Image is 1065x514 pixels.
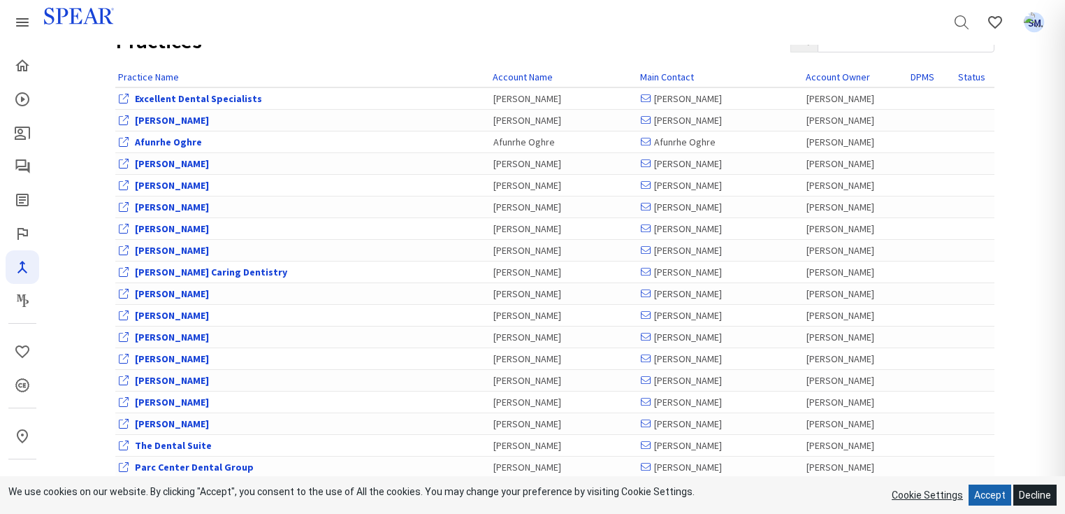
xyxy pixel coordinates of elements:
div: [PERSON_NAME] [493,243,634,257]
div: [PERSON_NAME] [493,352,634,366]
div: [PERSON_NAME] [641,243,799,257]
a: View Office Dashboard [135,309,209,322]
a: View Office Dashboard [135,157,209,170]
a: My Study Club [6,471,39,504]
a: View Office Dashboard [135,136,202,148]
div: [PERSON_NAME] [806,243,904,257]
a: CE Credits [6,369,39,402]
a: Spear Talk [6,150,39,183]
div: [PERSON_NAME] [806,395,904,409]
div: [PERSON_NAME] [641,308,799,322]
div: [PERSON_NAME] [641,373,799,387]
a: Spear Digest [6,183,39,217]
div: [PERSON_NAME] [493,438,634,452]
div: [PERSON_NAME] [641,352,799,366]
a: Main Contact [640,71,694,83]
a: In-Person & Virtual [6,420,39,453]
a: Cookie Settings [892,490,963,501]
a: Account Owner [806,71,870,83]
div: [PERSON_NAME] [806,308,904,322]
div: [PERSON_NAME] [493,113,634,127]
div: Afunrhe Oghre [641,135,799,149]
a: View Office Dashboard [135,439,212,452]
div: [PERSON_NAME] [806,417,904,431]
a: View Office Dashboard [135,179,209,192]
a: View Office Dashboard [135,461,254,473]
div: [PERSON_NAME] [641,92,799,106]
div: [PERSON_NAME] [641,222,799,236]
div: [PERSON_NAME] [493,92,634,106]
div: [PERSON_NAME] [493,330,634,344]
div: [PERSON_NAME] [493,460,634,474]
a: Favorites [1017,6,1051,39]
div: [PERSON_NAME] [806,222,904,236]
div: [PERSON_NAME] [493,395,634,409]
a: Practice Name [118,71,179,83]
div: [PERSON_NAME] [806,157,904,171]
h1: Practices [115,29,769,53]
div: [PERSON_NAME] [493,265,634,279]
a: View Office Dashboard [135,352,209,365]
div: [PERSON_NAME] [641,460,799,474]
button: Decline [1013,485,1057,506]
div: [PERSON_NAME] [493,200,634,214]
div: [PERSON_NAME] [641,395,799,409]
span: We use cookies on our website. By clicking "Accept", you consent to the use of All the cookies. Y... [8,486,695,497]
div: [PERSON_NAME] [641,438,799,452]
div: [PERSON_NAME] [806,352,904,366]
div: [PERSON_NAME] [806,200,904,214]
button: Accept [969,485,1011,506]
a: View Office Dashboard [135,374,209,387]
div: [PERSON_NAME] [493,373,634,387]
a: Faculty Club Elite [6,217,39,250]
a: Favorites [6,335,39,369]
div: [PERSON_NAME] [641,113,799,127]
a: View Office Dashboard [135,417,209,430]
div: [PERSON_NAME] [493,178,634,192]
a: Spear Products [6,6,39,39]
div: [PERSON_NAME] [641,287,799,301]
a: View Office Dashboard [135,266,287,278]
a: Search [945,6,978,39]
div: [PERSON_NAME] [641,200,799,214]
div: [PERSON_NAME] [641,417,799,431]
div: [PERSON_NAME] [806,438,904,452]
div: [PERSON_NAME] [806,287,904,301]
a: Account Name [493,71,553,83]
a: DPMS [911,71,934,83]
div: [PERSON_NAME] [493,157,634,171]
div: [PERSON_NAME] [806,113,904,127]
div: [PERSON_NAME] [493,287,634,301]
a: Patient Education [6,116,39,150]
div: [PERSON_NAME] [493,308,634,322]
div: [PERSON_NAME] [493,417,634,431]
a: View Office Dashboard [135,396,209,408]
a: Favorites [978,6,1012,39]
a: View Office Dashboard [135,92,262,105]
a: Home [6,49,39,83]
a: Courses [6,83,39,116]
a: View Office Dashboard [135,244,209,257]
div: [PERSON_NAME] [806,265,904,279]
img: ... [1024,12,1045,33]
div: [PERSON_NAME] [806,330,904,344]
a: View Office Dashboard [135,287,209,300]
div: [PERSON_NAME] [641,265,799,279]
a: View Office Dashboard [135,331,209,343]
div: [PERSON_NAME] [806,373,904,387]
div: [PERSON_NAME] [806,178,904,192]
div: [PERSON_NAME] [806,135,904,149]
div: [PERSON_NAME] [641,178,799,192]
a: View Office Dashboard [135,114,209,127]
a: Navigator Pro [6,250,39,284]
a: View Office Dashboard [135,222,209,235]
a: Status [958,71,985,83]
div: Afunrhe Oghre [493,135,634,149]
div: [PERSON_NAME] [806,460,904,474]
div: [PERSON_NAME] [641,330,799,344]
div: [PERSON_NAME] [641,157,799,171]
a: Masters Program [6,284,39,317]
div: [PERSON_NAME] [493,222,634,236]
div: [PERSON_NAME] [806,92,904,106]
a: View Office Dashboard [135,201,209,213]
